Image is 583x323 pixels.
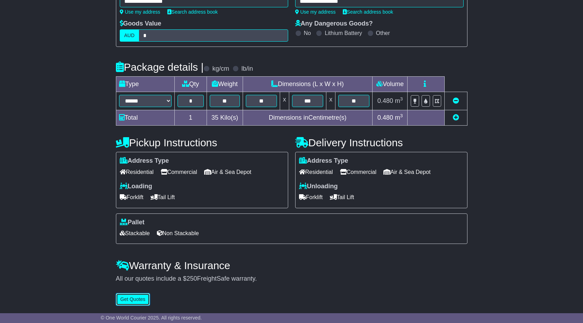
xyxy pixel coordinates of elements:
[383,167,431,177] span: Air & Sea Depot
[120,20,161,28] label: Goods Value
[325,30,362,36] label: Lithium Battery
[377,114,393,121] span: 0.480
[120,219,145,226] label: Pallet
[101,315,202,321] span: © One World Courier 2025. All rights reserved.
[174,77,207,92] td: Qty
[340,167,376,177] span: Commercial
[400,113,403,118] sup: 3
[174,110,207,126] td: 1
[453,97,459,104] a: Remove this item
[157,228,199,239] span: Non Stackable
[299,157,348,165] label: Address Type
[120,228,150,239] span: Stackable
[243,110,373,126] td: Dimensions in Centimetre(s)
[151,192,175,203] span: Tail Lift
[304,30,311,36] label: No
[116,260,467,271] h4: Warranty & Insurance
[120,192,144,203] span: Forklift
[373,77,408,92] td: Volume
[161,167,197,177] span: Commercial
[116,137,288,148] h4: Pickup Instructions
[299,167,333,177] span: Residential
[295,137,467,148] h4: Delivery Instructions
[241,65,253,73] label: lb/in
[116,275,467,283] div: All our quotes include a $ FreightSafe warranty.
[377,97,393,104] span: 0.480
[120,167,154,177] span: Residential
[299,192,323,203] span: Forklift
[120,29,139,42] label: AUD
[120,183,152,190] label: Loading
[120,157,169,165] label: Address Type
[376,30,390,36] label: Other
[295,20,373,28] label: Any Dangerous Goods?
[243,77,373,92] td: Dimensions (L x W x H)
[295,9,336,15] a: Use my address
[326,92,335,110] td: x
[212,65,229,73] label: kg/cm
[120,9,160,15] a: Use my address
[211,114,218,121] span: 35
[207,110,243,126] td: Kilo(s)
[400,96,403,101] sup: 3
[187,275,197,282] span: 250
[395,97,403,104] span: m
[167,9,218,15] a: Search address book
[330,192,354,203] span: Tail Lift
[116,77,174,92] td: Type
[116,61,204,73] h4: Package details |
[280,92,289,110] td: x
[207,77,243,92] td: Weight
[453,114,459,121] a: Add new item
[116,293,150,306] button: Get Quotes
[204,167,251,177] span: Air & Sea Depot
[299,183,338,190] label: Unloading
[343,9,393,15] a: Search address book
[116,110,174,126] td: Total
[395,114,403,121] span: m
